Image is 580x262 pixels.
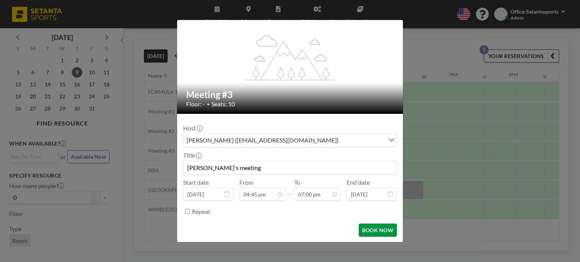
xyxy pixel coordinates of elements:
span: • [207,101,210,107]
label: Start date [183,179,209,186]
span: Floor: - [186,100,205,108]
h2: Meeting #3 [186,89,395,100]
label: To [294,179,300,186]
label: Title [183,152,201,159]
label: Host [183,124,202,132]
input: Office's reservation [184,161,396,174]
label: From [239,179,253,186]
button: BOOK NOW [359,224,397,237]
span: Seats: 10 [211,100,235,108]
label: Repeat [192,208,210,215]
label: End date [347,179,370,186]
span: [PERSON_NAME] ([EMAIL_ADDRESS][DOMAIN_NAME]) [185,135,340,145]
span: - [289,181,291,198]
g: flex-grow: 1.2; [246,35,335,80]
div: Search for option [184,134,396,147]
input: Search for option [341,135,384,145]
